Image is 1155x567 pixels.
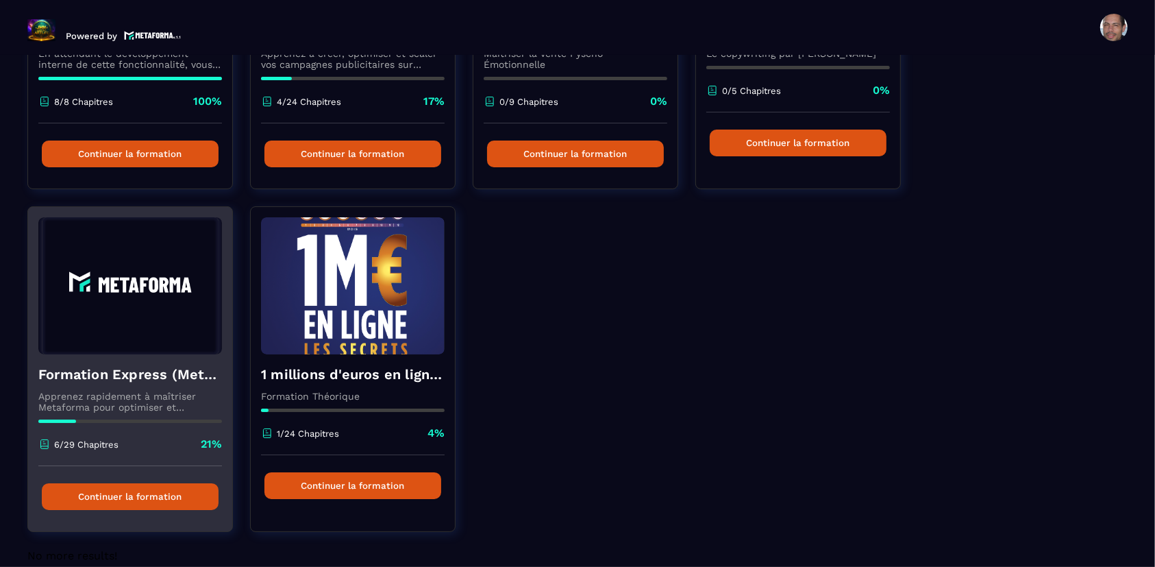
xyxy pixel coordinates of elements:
img: logo-branding [27,19,55,41]
p: 21% [201,437,222,452]
a: formation-background1 millions d'euros en ligne les secretsFormation Théorique1/24 Chapitres4%Con... [250,206,473,549]
p: 4/24 Chapitres [277,97,341,107]
p: 17% [423,94,445,109]
p: 0/5 Chapitres [722,86,781,96]
p: 4% [427,426,445,441]
img: formation-background [261,217,445,354]
p: Maîtriser la vente Pyscho-Émotionnelle [484,48,667,70]
p: 0/9 Chapitres [499,97,558,107]
button: Continuer la formation [264,141,441,167]
p: 8/8 Chapitres [54,97,113,107]
p: Powered by [66,31,117,41]
button: Continuer la formation [42,483,219,510]
button: Continuer la formation [487,141,664,167]
p: Apprenez rapidement à maîtriser Metaforma pour optimiser et automatiser votre business. 🚀 [38,391,222,413]
button: Continuer la formation [42,141,219,167]
p: 0% [873,83,890,98]
p: En attendant le développement interne de cette fonctionnalité, vous pouvez déjà l’utiliser avec C... [38,48,222,70]
p: 100% [193,94,222,109]
p: Apprenez à créer, optimiser et scaler vos campagnes publicitaires sur Facebook et Instagram. [261,48,445,70]
p: 6/29 Chapitres [54,439,119,450]
button: Continuer la formation [264,472,441,499]
button: Continuer la formation [710,130,886,156]
h4: 1 millions d'euros en ligne les secrets [261,365,445,384]
img: formation-background [38,217,222,354]
p: Formation Théorique [261,391,445,402]
span: No more results! [27,549,117,562]
p: 0% [650,94,667,109]
h4: Formation Express (Metaforma) [38,365,222,384]
a: formation-backgroundFormation Express (Metaforma)Apprenez rapidement à maîtriser Metaforma pour o... [27,206,250,549]
img: logo [124,29,182,41]
p: 1/24 Chapitres [277,429,339,439]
